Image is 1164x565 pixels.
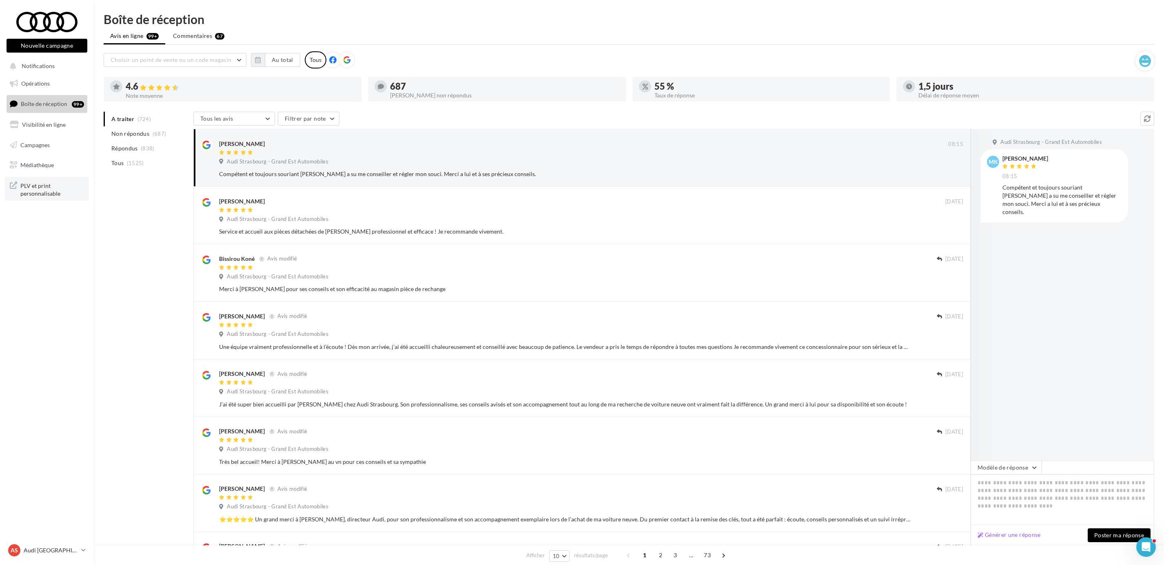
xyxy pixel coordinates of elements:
span: PLV et print personnalisable [20,180,84,198]
span: 2 [654,549,667,562]
span: Tous les avis [200,115,233,122]
span: Campagnes [20,141,50,148]
button: Tous les avis [193,112,275,126]
div: 99+ [72,101,84,108]
div: Tous [305,51,326,68]
div: 687 [390,82,619,91]
span: Afficher [526,552,545,559]
a: Visibilité en ligne [5,116,89,133]
a: Opérations [5,75,89,92]
div: [PERSON_NAME] non répondus [390,93,619,98]
span: AS [11,546,18,554]
button: 10 [549,550,570,562]
div: [PERSON_NAME] [219,140,265,148]
span: 08:15 [948,141,963,148]
div: 55 % [654,82,884,91]
div: 1,5 jours [918,82,1148,91]
span: (1525) [127,160,144,166]
div: Taux de réponse [654,93,884,98]
div: Compétent et toujours souriant [PERSON_NAME] a su me conseiller et régler mon souci. Merci a lui ... [219,170,910,178]
div: [PERSON_NAME] [1002,156,1048,161]
button: Modèle de réponse [971,461,1042,475]
span: [DATE] [945,371,963,378]
span: Commentaires [173,32,212,40]
span: [DATE] [945,256,963,263]
span: 1 [638,549,651,562]
div: Bissirou Koné [219,255,255,263]
span: Avis modifié [277,313,307,320]
button: Nouvelle campagne [7,39,87,53]
span: Audi Strasbourg - Grand Est Automobiles [227,446,328,453]
a: AS Audi [GEOGRAPHIC_DATA] [7,543,87,558]
button: Au total [251,53,300,67]
span: Visibilité en ligne [22,121,66,128]
span: Notifications [22,63,55,70]
span: Audi Strasbourg - Grand Est Automobiles [227,503,328,510]
button: Filtrer par note [278,112,339,126]
a: Médiathèque [5,157,89,174]
span: 73 [701,549,714,562]
span: Audi Strasbourg - Grand Est Automobiles [1000,139,1102,146]
div: 4.6 [126,82,355,91]
button: Générer une réponse [974,530,1044,540]
span: Audi Strasbourg - Grand Est Automobiles [227,388,328,395]
button: Au total [265,53,300,67]
div: [PERSON_NAME] [219,485,265,493]
span: ... [685,549,698,562]
span: Avis modifié [277,543,307,550]
span: Tous [111,159,124,167]
div: Délai de réponse moyen [918,93,1148,98]
span: Avis modifié [277,428,307,435]
span: 10 [553,553,560,559]
span: [DATE] [945,486,963,493]
span: Audi Strasbourg - Grand Est Automobiles [227,158,328,166]
iframe: Intercom live chat [1136,537,1156,557]
span: [DATE] [945,543,963,551]
span: Avis modifié [267,256,297,262]
span: Audi Strasbourg - Grand Est Automobiles [227,216,328,223]
span: (838) [141,145,155,152]
span: 08:15 [1002,173,1018,180]
span: Audi Strasbourg - Grand Est Automobiles [227,331,328,338]
span: Audi Strasbourg - Grand Est Automobiles [227,273,328,280]
span: Avis modifié [277,486,307,492]
div: ⭐️⭐️⭐️⭐️⭐️ Un grand merci à [PERSON_NAME], directeur Audi, pour son professionnalisme et son acco... [219,515,910,523]
div: Une équipe vraiment professionnelle et à l’écoute ! Dès mon arrivée, j’ai été accueilli chaleureu... [219,343,910,351]
div: [PERSON_NAME] [219,542,265,550]
div: J’ai été super bien accueilli par [PERSON_NAME] chez Audi Strasbourg. Son professionnalisme, ses ... [219,400,910,408]
span: Boîte de réception [21,100,67,107]
span: Avis modifié [277,371,307,377]
span: [DATE] [945,313,963,320]
span: Choisir un point de vente ou un code magasin [111,56,231,63]
div: [PERSON_NAME] [219,312,265,320]
a: Boîte de réception99+ [5,95,89,113]
span: Répondus [111,144,138,152]
div: [PERSON_NAME] [219,427,265,435]
span: Opérations [21,80,50,87]
div: [PERSON_NAME] [219,197,265,205]
a: PLV et print personnalisable [5,177,89,201]
div: Très bel accueil! Merci à [PERSON_NAME] au vn pour ces conseils et sa sympathie [219,458,910,466]
span: résultats/page [574,552,608,559]
div: Compétent et toujours souriant [PERSON_NAME] a su me conseiller et régler mon souci. Merci a lui ... [1002,183,1122,216]
div: Service et accueil aux pièces détachées de [PERSON_NAME] professionnel et efficace ! Je recommand... [219,227,910,236]
a: Campagnes [5,137,89,154]
p: Audi [GEOGRAPHIC_DATA] [24,546,78,554]
span: 3 [669,549,682,562]
span: MK [989,158,998,166]
div: 67 [215,33,224,40]
span: [DATE] [945,428,963,436]
span: Médiathèque [20,161,54,168]
span: [DATE] [945,198,963,205]
div: Note moyenne [126,93,355,99]
span: Non répondus [111,130,149,138]
div: Merci à [PERSON_NAME] pour ses conseils et son efficacité au magasin pièce de rechange [219,285,910,293]
button: Choisir un point de vente ou un code magasin [104,53,246,67]
span: (687) [153,130,166,137]
div: [PERSON_NAME] [219,370,265,378]
div: Boîte de réception [104,13,1154,25]
button: Poster ma réponse [1088,528,1151,542]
